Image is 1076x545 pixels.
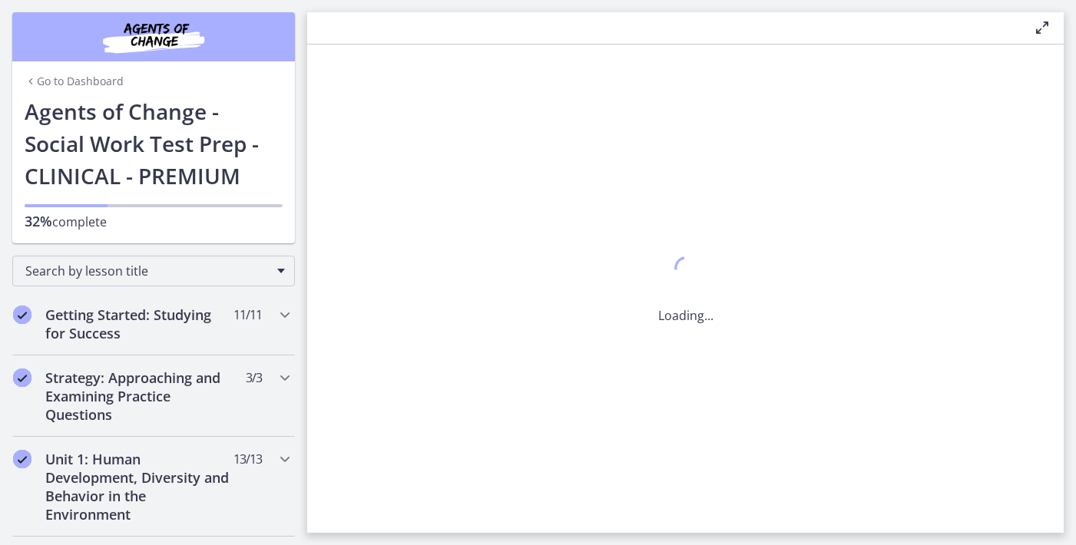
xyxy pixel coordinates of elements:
a: Go to Dashboard [25,74,124,89]
span: 11 / 11 [233,306,262,324]
i: Completed [13,306,31,324]
div: 1 [658,253,713,288]
h2: Getting Started: Studying for Success [45,306,233,342]
p: complete [25,212,283,231]
h2: Strategy: Approaching and Examining Practice Questions [45,368,233,424]
i: Completed [13,368,31,387]
img: Agents of Change [61,18,246,55]
span: 3 / 3 [246,368,262,387]
h1: Agents of Change - Social Work Test Prep - CLINICAL - PREMIUM [25,95,283,192]
i: Completed [13,450,31,468]
span: Search by lesson title [25,263,270,279]
span: 32% [25,212,52,230]
div: Search by lesson title [12,256,295,286]
p: Loading... [658,306,713,325]
h2: Unit 1: Human Development, Diversity and Behavior in the Environment [45,450,233,524]
span: 13 / 13 [233,450,262,468]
